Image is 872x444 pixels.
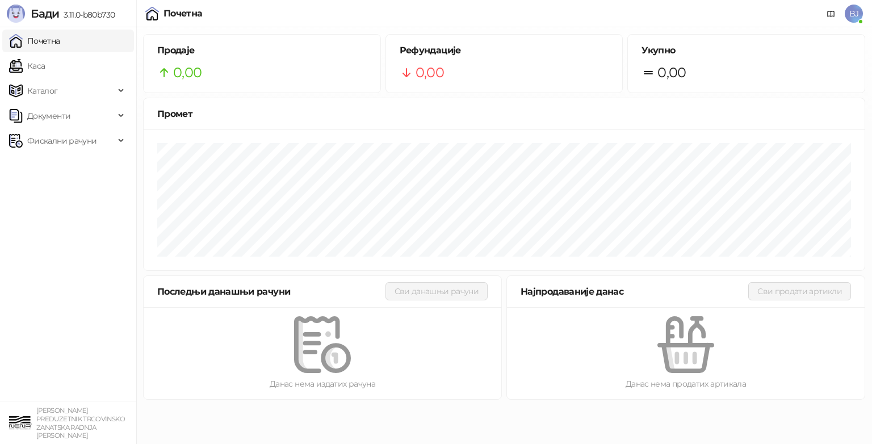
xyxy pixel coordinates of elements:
[521,284,748,299] div: Најпродаваније данас
[36,407,125,439] small: [PERSON_NAME] PREDUZETNIK TRGOVINSKO ZANATSKA RADNJA [PERSON_NAME]
[173,62,202,83] span: 0,00
[822,5,840,23] a: Документација
[31,7,59,20] span: Бади
[162,378,483,390] div: Данас нема издатих рачуна
[9,30,60,52] a: Почетна
[416,62,444,83] span: 0,00
[157,107,851,121] div: Промет
[157,44,367,57] h5: Продаје
[27,104,70,127] span: Документи
[9,412,32,434] img: 64x64-companyLogo-82da5d90-fd56-4d4e-a6cd-cc51c66be7ee.png
[400,44,609,57] h5: Рефундације
[27,129,97,152] span: Фискални рачуни
[59,10,115,20] span: 3.11.0-b80b730
[845,5,863,23] span: BJ
[163,9,203,18] div: Почетна
[642,44,851,57] h5: Укупно
[7,5,25,23] img: Logo
[748,282,851,300] button: Сви продати артикли
[525,378,846,390] div: Данас нема продатих артикала
[9,55,45,77] a: Каса
[385,282,488,300] button: Сви данашњи рачуни
[27,79,58,102] span: Каталог
[657,62,686,83] span: 0,00
[157,284,385,299] div: Последњи данашњи рачуни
